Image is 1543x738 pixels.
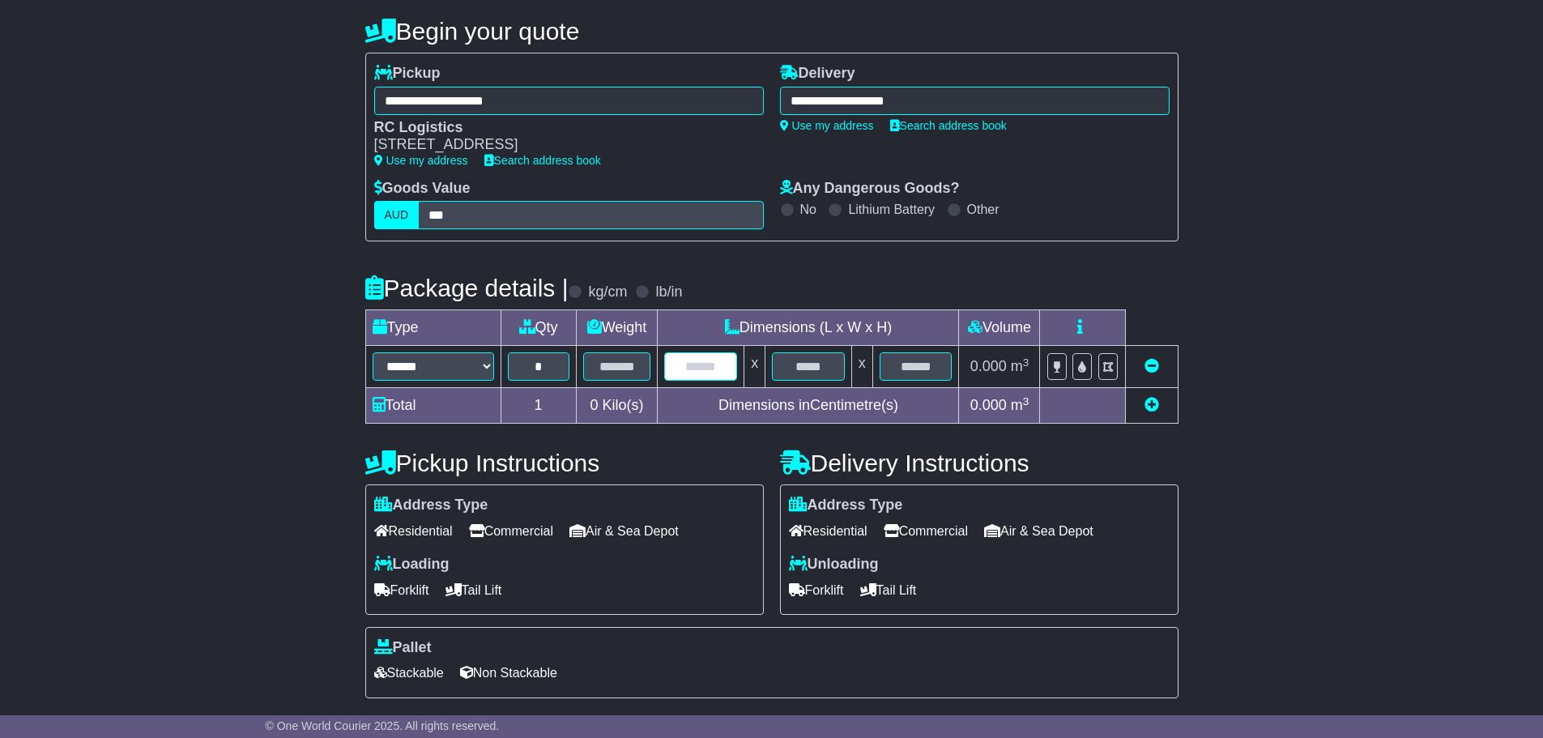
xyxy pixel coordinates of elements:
span: 0.000 [970,397,1007,413]
td: 1 [501,388,576,424]
h4: Delivery Instructions [780,450,1179,476]
td: Type [365,310,501,346]
label: lb/in [655,284,682,301]
span: Commercial [884,518,968,544]
div: RC Logistics [374,119,748,137]
span: Commercial [469,518,553,544]
span: © One World Courier 2025. All rights reserved. [266,719,500,732]
td: x [744,346,765,388]
span: Forklift [789,578,844,603]
a: Use my address [780,119,874,132]
span: 0 [590,397,598,413]
span: 0.000 [970,358,1007,374]
td: Total [365,388,501,424]
span: Tail Lift [445,578,502,603]
span: m [1011,397,1029,413]
label: Loading [374,556,450,574]
a: Search address book [484,154,601,167]
td: Qty [501,310,576,346]
td: Weight [576,310,658,346]
label: Other [967,202,1000,217]
label: Lithium Battery [848,202,935,217]
span: Air & Sea Depot [984,518,1093,544]
label: Address Type [789,497,903,514]
span: Stackable [374,660,444,685]
h4: Begin your quote [365,18,1179,45]
label: Delivery [780,65,855,83]
td: Dimensions in Centimetre(s) [658,388,959,424]
a: Use my address [374,154,468,167]
span: Tail Lift [860,578,917,603]
td: Dimensions (L x W x H) [658,310,959,346]
label: No [800,202,816,217]
label: Pallet [374,639,432,657]
label: Unloading [789,556,879,574]
span: Forklift [374,578,429,603]
td: x [851,346,872,388]
span: Residential [374,518,453,544]
h4: Pickup Instructions [365,450,764,476]
sup: 3 [1023,356,1029,369]
span: Air & Sea Depot [569,518,679,544]
a: Remove this item [1144,358,1159,374]
label: Address Type [374,497,488,514]
span: m [1011,358,1029,374]
h4: Package details | [365,275,569,301]
div: [STREET_ADDRESS] [374,136,748,154]
td: Volume [959,310,1040,346]
span: Non Stackable [460,660,557,685]
label: Any Dangerous Goods? [780,180,960,198]
span: Residential [789,518,867,544]
label: Goods Value [374,180,471,198]
a: Search address book [890,119,1007,132]
label: kg/cm [588,284,627,301]
a: Add new item [1144,397,1159,413]
td: Kilo(s) [576,388,658,424]
label: Pickup [374,65,441,83]
label: AUD [374,201,420,229]
sup: 3 [1023,395,1029,407]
